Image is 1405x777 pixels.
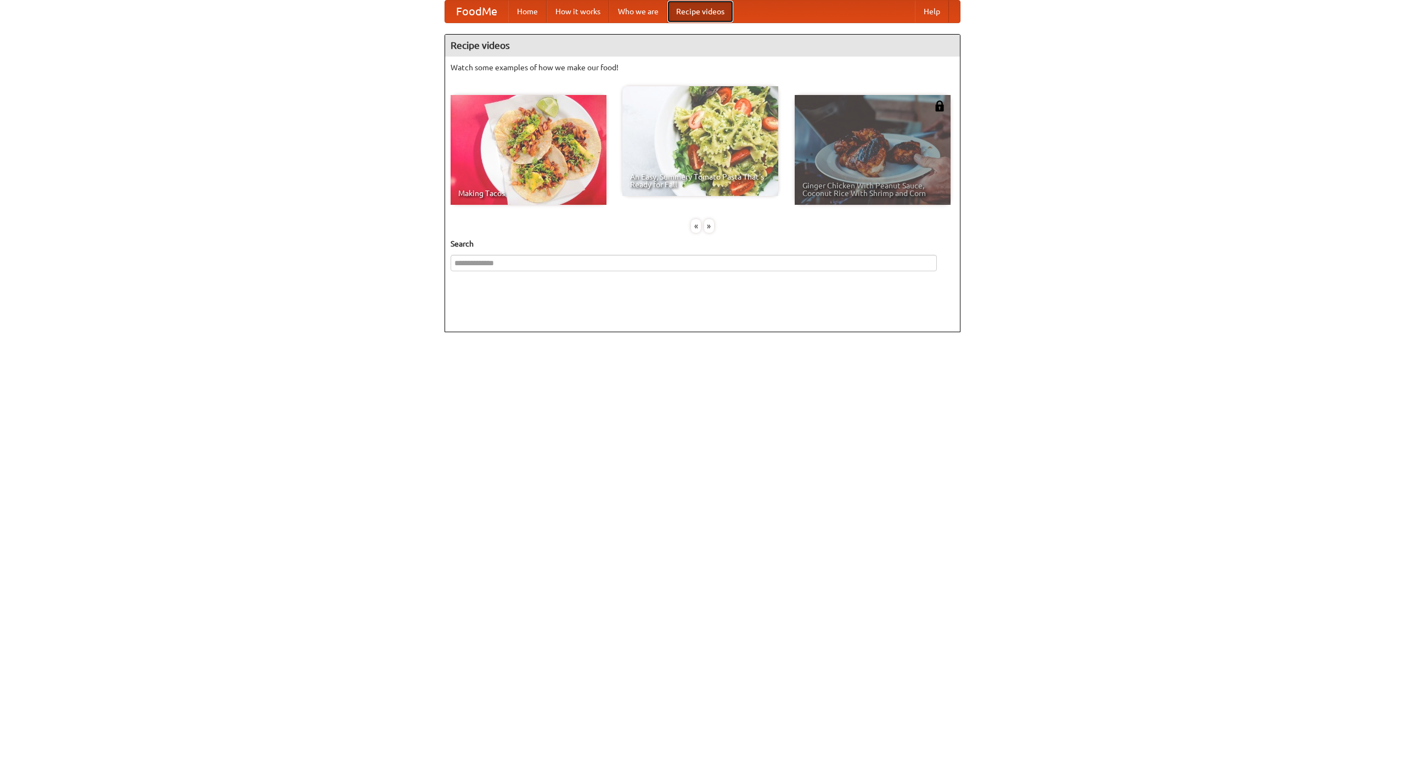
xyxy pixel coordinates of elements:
a: An Easy, Summery Tomato Pasta That's Ready for Fall [622,86,778,196]
img: 483408.png [934,100,945,111]
span: An Easy, Summery Tomato Pasta That's Ready for Fall [630,173,771,188]
p: Watch some examples of how we make our food! [451,62,954,73]
a: Recipe videos [667,1,733,23]
span: Making Tacos [458,189,599,197]
a: Making Tacos [451,95,606,205]
a: FoodMe [445,1,508,23]
a: Help [915,1,949,23]
a: Home [508,1,547,23]
div: « [691,219,701,233]
h5: Search [451,238,954,249]
h4: Recipe videos [445,35,960,57]
a: Who we are [609,1,667,23]
div: » [704,219,714,233]
a: How it works [547,1,609,23]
